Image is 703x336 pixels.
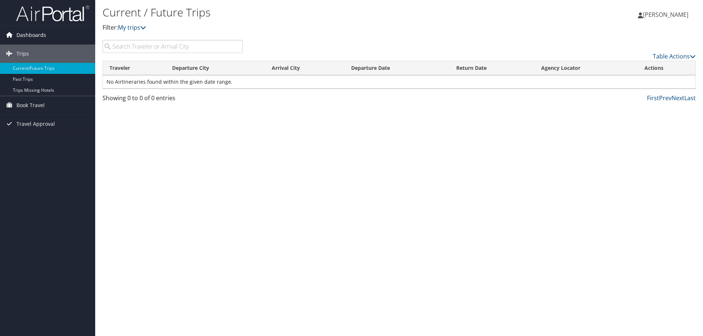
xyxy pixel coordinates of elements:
th: Departure Date: activate to sort column descending [345,61,450,75]
a: [PERSON_NAME] [638,4,696,26]
input: Search Traveler or Arrival City [103,40,243,53]
div: Showing 0 to 0 of 0 entries [103,94,243,106]
span: Trips [16,45,29,63]
h1: Current / Future Trips [103,5,498,20]
th: Departure City: activate to sort column ascending [165,61,265,75]
a: Prev [659,94,672,102]
a: Table Actions [653,52,696,60]
span: Book Travel [16,96,45,114]
a: My trips [118,23,146,31]
a: Last [684,94,696,102]
td: No Airtineraries found within the given date range. [103,75,695,88]
th: Agency Locator: activate to sort column ascending [535,61,638,75]
img: airportal-logo.png [16,5,89,22]
th: Arrival City: activate to sort column ascending [265,61,345,75]
th: Actions [638,61,695,75]
p: Filter: [103,23,498,33]
th: Return Date: activate to sort column ascending [450,61,535,75]
span: [PERSON_NAME] [643,11,688,19]
a: Next [672,94,684,102]
th: Traveler: activate to sort column ascending [103,61,165,75]
span: Dashboards [16,26,46,44]
span: Travel Approval [16,115,55,133]
a: First [647,94,659,102]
